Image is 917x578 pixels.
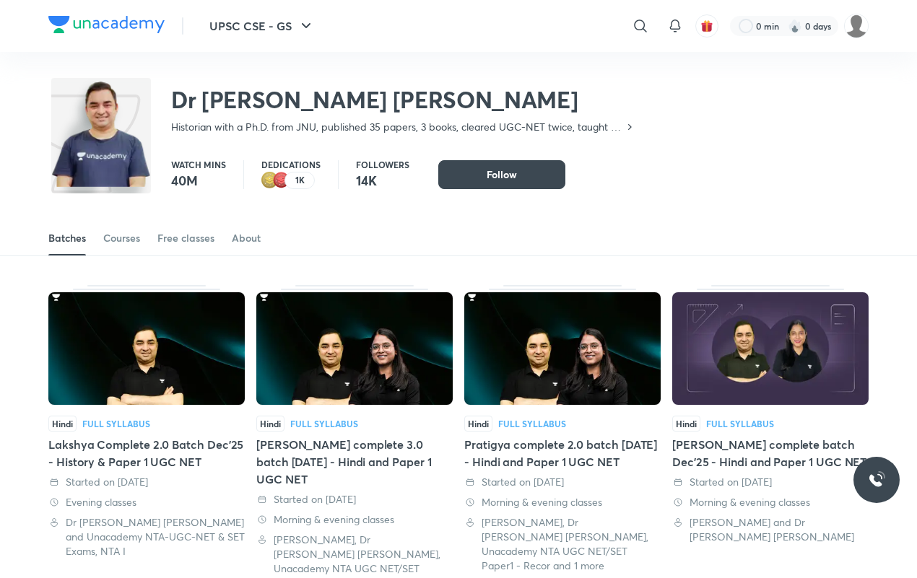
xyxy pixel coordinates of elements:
[706,419,774,428] div: Full Syllabus
[103,221,140,255] a: Courses
[295,175,305,185] p: 1K
[672,436,869,470] div: [PERSON_NAME] complete batch Dec'25 - Hindi and Paper 1 UGC NET
[82,419,150,428] div: Full Syllabus
[438,160,565,189] button: Follow
[290,419,358,428] div: Full Syllabus
[171,160,226,169] p: Watch mins
[48,16,165,37] a: Company Logo
[672,475,869,489] div: Started on 20 Jun 2025
[48,416,77,432] span: Hindi
[498,419,566,428] div: Full Syllabus
[868,471,885,489] img: ttu
[48,495,245,509] div: Evening classes
[788,19,802,33] img: streak
[48,292,245,405] img: Thumbnail
[201,12,323,40] button: UPSC CSE - GS
[48,475,245,489] div: Started on 12 Jul 2025
[356,160,409,169] p: Followers
[256,292,453,405] img: Thumbnail
[672,515,869,544] div: Sakshi Singh and Dr Amit Kumar Singh
[103,231,140,245] div: Courses
[171,172,226,189] p: 40M
[256,416,284,432] span: Hindi
[261,172,279,189] img: educator badge2
[356,172,409,189] p: 14K
[48,515,245,559] div: Dr Amit Kumar Singh and Unacademy NTA-UGC-NET & SET Exams, NTA I
[464,436,661,470] div: Pratigya complete 2.0 batch [DATE] - Hindi and Paper 1 UGC NET
[464,475,661,489] div: Started on 21 Jun 2025
[157,221,214,255] a: Free classes
[256,512,453,527] div: Morning & evening classes
[256,436,453,488] div: [PERSON_NAME] complete 3.0 batch [DATE] - Hindi and Paper 1 UGC NET
[48,231,86,245] div: Batches
[48,436,245,470] div: Lakshya Complete 2.0 Batch Dec'25 - History & Paper 1 UGC NET
[672,416,700,432] span: Hindi
[273,172,290,189] img: educator badge1
[464,416,492,432] span: Hindi
[157,231,214,245] div: Free classes
[171,120,624,134] p: Historian with a Ph.D. from JNU, published 35 papers, 3 books, cleared UGC-NET twice, taught at [...
[48,16,165,33] img: Company Logo
[464,515,661,573] div: Sakshi Singh, Dr Amit Kumar Singh, Unacademy NTA UGC NET/SET Paper1 - Recor and 1 more
[464,292,661,405] img: Thumbnail
[171,85,635,114] h2: Dr [PERSON_NAME] [PERSON_NAME]
[232,231,261,245] div: About
[487,167,517,182] span: Follow
[232,221,261,255] a: About
[261,160,321,169] p: Dedications
[48,221,86,255] a: Batches
[672,495,869,509] div: Morning & evening classes
[844,14,869,38] img: renuka
[464,495,661,509] div: Morning & evening classes
[256,492,453,507] div: Started on 21 Jun 2025
[672,292,869,405] img: Thumbnail
[700,19,713,32] img: avatar
[695,14,718,38] button: avatar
